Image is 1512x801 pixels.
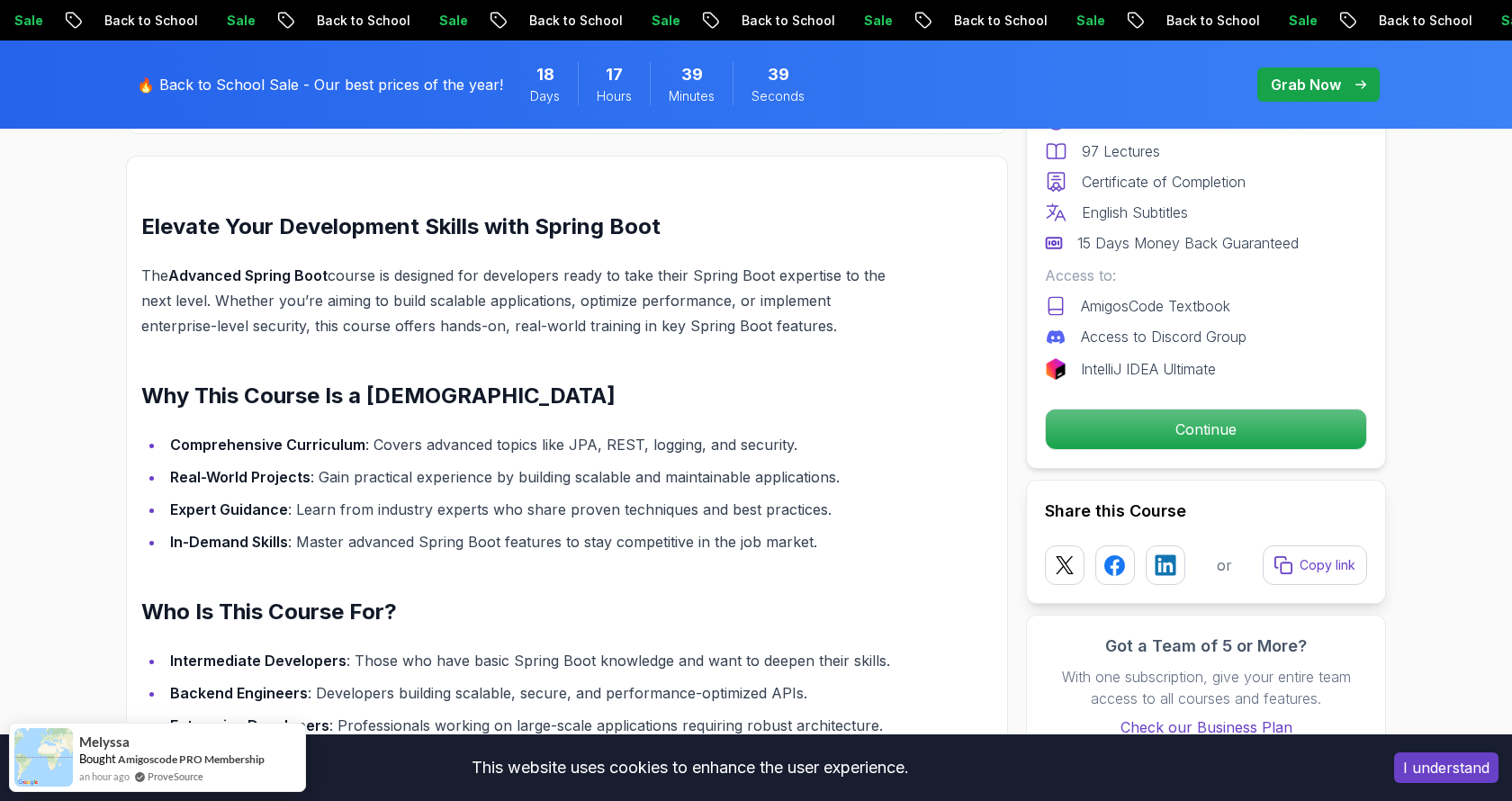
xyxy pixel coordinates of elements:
li: : Covers advanced topics like JPA, REST, logging, and security. [165,432,907,457]
span: an hour ago [79,769,130,784]
p: Back to School [87,12,210,30]
p: Continue [1046,409,1366,449]
p: Access to Discord Group [1081,326,1246,347]
p: 🔥 Back to School Sale - Our best prices of the year! [137,74,503,95]
p: The course is designed for developers ready to take their Spring Boot expertise to the next level... [141,263,907,338]
p: Back to School [512,12,634,30]
p: Back to School [1149,12,1272,30]
h2: Why This Course Is a [DEMOGRAPHIC_DATA] [141,382,907,410]
p: Back to School [937,12,1059,30]
a: Check our Business Plan [1045,716,1367,738]
strong: Backend Engineers [170,684,308,702]
span: 39 Minutes [681,62,703,87]
h3: Got a Team of 5 or More? [1045,634,1367,659]
span: Melyssa [79,734,130,750]
p: Sale [210,12,267,30]
p: AmigosCode Textbook [1081,295,1230,317]
h2: Who Is This Course For? [141,598,907,626]
li: : Learn from industry experts who share proven techniques and best practices. [165,497,907,522]
span: Seconds [751,87,805,105]
li: : Master advanced Spring Boot features to stay competitive in the job market. [165,529,907,554]
strong: Expert Guidance [170,500,288,518]
a: ProveSource [148,769,203,784]
p: Sale [847,12,904,30]
span: 17 Hours [606,62,623,87]
button: Accept cookies [1394,752,1498,783]
p: 15 Days Money Back Guaranteed [1077,232,1299,254]
strong: In-Demand Skills [170,533,288,551]
p: Back to School [300,12,422,30]
strong: Comprehensive Curriculum [170,436,365,454]
p: Back to School [724,12,847,30]
p: or [1217,554,1232,576]
p: Certificate of Completion [1082,171,1246,193]
p: 97 Lectures [1082,140,1160,162]
span: Minutes [669,87,715,105]
p: IntelliJ IDEA Ultimate [1081,358,1216,380]
span: Days [530,87,560,105]
strong: Intermediate Developers [170,652,346,670]
span: Bought [79,751,116,766]
img: jetbrains logo [1045,358,1066,380]
li: : Those who have basic Spring Boot knowledge and want to deepen their skills. [165,648,907,673]
li: : Developers building scalable, secure, and performance-optimized APIs. [165,680,907,706]
p: Back to School [1362,12,1484,30]
p: Sale [634,12,692,30]
h2: Share this Course [1045,499,1367,524]
p: Access to: [1045,265,1367,286]
p: Sale [422,12,480,30]
span: Hours [597,87,632,105]
li: : Professionals working on large-scale applications requiring robust architecture. [165,713,907,738]
p: Grab Now [1271,74,1341,95]
img: provesource social proof notification image [14,728,73,787]
h2: Elevate Your Development Skills with Spring Boot [141,212,907,241]
p: Sale [1059,12,1117,30]
span: 39 Seconds [768,62,789,87]
a: Amigoscode PRO Membership [118,752,265,766]
p: With one subscription, give your entire team access to all courses and features. [1045,666,1367,709]
button: Copy link [1263,545,1367,585]
p: Copy link [1300,556,1355,574]
li: : Gain practical experience by building scalable and maintainable applications. [165,464,907,490]
div: This website uses cookies to enhance the user experience. [13,748,1367,787]
span: 18 Days [536,62,554,87]
strong: Advanced Spring Boot [168,266,328,284]
button: Continue [1045,409,1367,450]
strong: Real-World Projects [170,468,310,486]
strong: Enterprise Developers [170,716,329,734]
p: English Subtitles [1082,202,1188,223]
p: Sale [1272,12,1329,30]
